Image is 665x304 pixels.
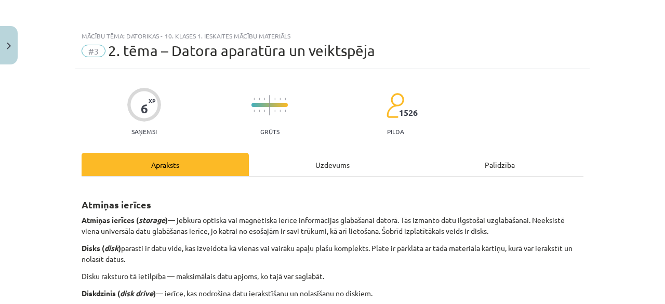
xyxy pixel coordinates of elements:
span: 2. tēma – Datora aparatūra un veiktspēja [108,42,375,59]
p: Grūts [260,128,280,135]
em: storage [139,215,165,224]
strong: Disks ( ) [82,243,121,253]
div: Apraksts [82,153,249,176]
img: icon-short-line-57e1e144782c952c97e751825c79c345078a6d821885a25fce030b3d8c18986b.svg [285,98,286,100]
img: icon-short-line-57e1e144782c952c97e751825c79c345078a6d821885a25fce030b3d8c18986b.svg [280,98,281,100]
div: 6 [141,101,148,116]
p: pilda [387,128,404,135]
p: parasti ir datu vide, kas izveidota kā vienas vai vairāku apaļu plašu komplekts. Plate ir pārklāt... [82,243,583,265]
span: XP [149,98,155,103]
img: icon-short-line-57e1e144782c952c97e751825c79c345078a6d821885a25fce030b3d8c18986b.svg [285,110,286,112]
strong: Atmiņas ierīces [82,199,151,210]
img: icon-short-line-57e1e144782c952c97e751825c79c345078a6d821885a25fce030b3d8c18986b.svg [264,110,265,112]
div: Mācību tēma: Datorikas - 10. klases 1. ieskaites mācību materiāls [82,32,583,39]
span: 1526 [399,108,418,117]
img: icon-short-line-57e1e144782c952c97e751825c79c345078a6d821885a25fce030b3d8c18986b.svg [274,110,275,112]
em: disk [104,243,118,253]
img: icon-long-line-d9ea69661e0d244f92f715978eff75569469978d946b2353a9bb055b3ed8787d.svg [269,95,270,115]
div: Palīdzība [416,153,583,176]
p: Disku raksturo tā ietilpība — maksimālais datu apjoms, ko tajā var saglabāt. [82,271,583,282]
p: — ierīce, kas nodrošina datu ierakstīšanu un nolasīšanu no diskiem. [82,288,583,299]
strong: Atmiņas ierīces ( ) [82,215,168,224]
img: students-c634bb4e5e11cddfef0936a35e636f08e4e9abd3cc4e673bd6f9a4125e45ecb1.svg [386,92,404,118]
img: icon-short-line-57e1e144782c952c97e751825c79c345078a6d821885a25fce030b3d8c18986b.svg [274,98,275,100]
img: icon-short-line-57e1e144782c952c97e751825c79c345078a6d821885a25fce030b3d8c18986b.svg [254,98,255,100]
img: icon-close-lesson-0947bae3869378f0d4975bcd49f059093ad1ed9edebbc8119c70593378902aed.svg [7,43,11,49]
img: icon-short-line-57e1e144782c952c97e751825c79c345078a6d821885a25fce030b3d8c18986b.svg [280,110,281,112]
div: Uzdevums [249,153,416,176]
img: icon-short-line-57e1e144782c952c97e751825c79c345078a6d821885a25fce030b3d8c18986b.svg [259,110,260,112]
strong: Diskdzinis ( ) [82,288,156,298]
p: Saņemsi [127,128,161,135]
p: — jebkura optiska vai magnētiska ierīce informācijas glabāšanai datorā. Tās izmanto datu ilgstoša... [82,215,583,236]
span: #3 [82,45,105,57]
img: icon-short-line-57e1e144782c952c97e751825c79c345078a6d821885a25fce030b3d8c18986b.svg [254,110,255,112]
img: icon-short-line-57e1e144782c952c97e751825c79c345078a6d821885a25fce030b3d8c18986b.svg [259,98,260,100]
img: icon-short-line-57e1e144782c952c97e751825c79c345078a6d821885a25fce030b3d8c18986b.svg [264,98,265,100]
em: disk drive [120,288,153,298]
